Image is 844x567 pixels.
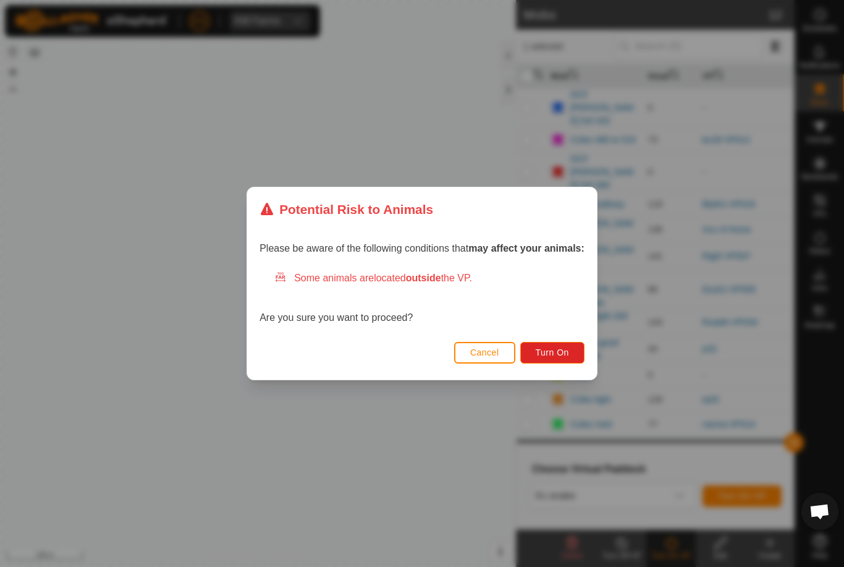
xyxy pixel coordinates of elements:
[454,342,515,364] button: Cancel
[520,342,584,364] button: Turn On
[260,271,584,325] div: Are you sure you want to proceed?
[260,200,433,219] div: Potential Risk to Animals
[274,271,584,286] div: Some animals are
[801,493,838,530] div: Open chat
[374,273,472,283] span: located the VP.
[468,243,584,254] strong: may affect your animals:
[260,243,584,254] span: Please be aware of the following conditions that
[406,273,441,283] strong: outside
[470,347,499,357] span: Cancel
[536,347,569,357] span: Turn On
